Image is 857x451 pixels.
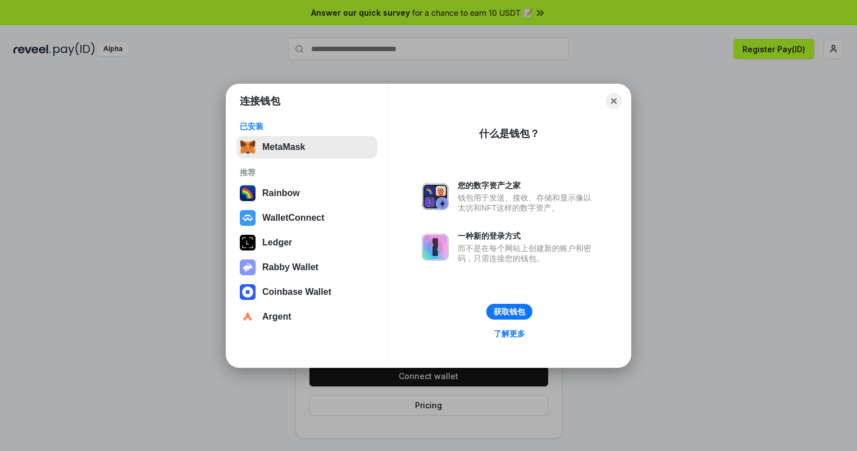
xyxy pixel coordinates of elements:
img: svg+xml,%3Csvg%20width%3D%2228%22%20height%3D%2228%22%20viewBox%3D%220%200%2028%2028%22%20fill%3D... [240,210,256,226]
div: 一种新的登录方式 [458,231,597,241]
img: svg+xml,%3Csvg%20width%3D%22120%22%20height%3D%22120%22%20viewBox%3D%220%200%20120%20120%22%20fil... [240,185,256,201]
img: svg+xml,%3Csvg%20width%3D%2228%22%20height%3D%2228%22%20viewBox%3D%220%200%2028%2028%22%20fill%3D... [240,309,256,325]
div: 钱包用于发送、接收、存储和显示像以太坊和NFT这样的数字资产。 [458,193,597,213]
button: Argent [236,306,377,328]
button: Coinbase Wallet [236,281,377,303]
div: WalletConnect [262,213,325,223]
img: svg+xml,%3Csvg%20fill%3D%22none%22%20height%3D%2233%22%20viewBox%3D%220%200%2035%2033%22%20width%... [240,139,256,155]
div: Argent [262,312,291,322]
div: 而不是在每个网站上创建新的账户和密码，只需连接您的钱包。 [458,243,597,263]
button: 获取钱包 [486,304,532,320]
h1: 连接钱包 [240,94,280,108]
button: WalletConnect [236,207,377,229]
div: Ledger [262,238,292,248]
div: MetaMask [262,142,305,152]
div: 什么是钱包？ [479,127,540,140]
button: MetaMask [236,136,377,158]
div: Rainbow [262,188,300,198]
div: 了解更多 [494,329,525,339]
a: 了解更多 [487,326,532,341]
div: 获取钱包 [494,307,525,317]
img: svg+xml,%3Csvg%20xmlns%3D%22http%3A%2F%2Fwww.w3.org%2F2000%2Fsvg%22%20fill%3D%22none%22%20viewBox... [422,183,449,210]
button: Rainbow [236,182,377,204]
div: 已安装 [240,121,374,131]
img: svg+xml,%3Csvg%20width%3D%2228%22%20height%3D%2228%22%20viewBox%3D%220%200%2028%2028%22%20fill%3D... [240,284,256,300]
div: 推荐 [240,167,374,177]
img: svg+xml,%3Csvg%20xmlns%3D%22http%3A%2F%2Fwww.w3.org%2F2000%2Fsvg%22%20fill%3D%22none%22%20viewBox... [422,234,449,261]
button: Close [606,93,622,109]
div: 您的数字资产之家 [458,180,597,190]
img: svg+xml,%3Csvg%20xmlns%3D%22http%3A%2F%2Fwww.w3.org%2F2000%2Fsvg%22%20fill%3D%22none%22%20viewBox... [240,259,256,275]
button: Rabby Wallet [236,256,377,279]
button: Ledger [236,231,377,254]
div: Rabby Wallet [262,262,318,272]
div: Coinbase Wallet [262,287,331,297]
img: svg+xml,%3Csvg%20xmlns%3D%22http%3A%2F%2Fwww.w3.org%2F2000%2Fsvg%22%20width%3D%2228%22%20height%3... [240,235,256,250]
